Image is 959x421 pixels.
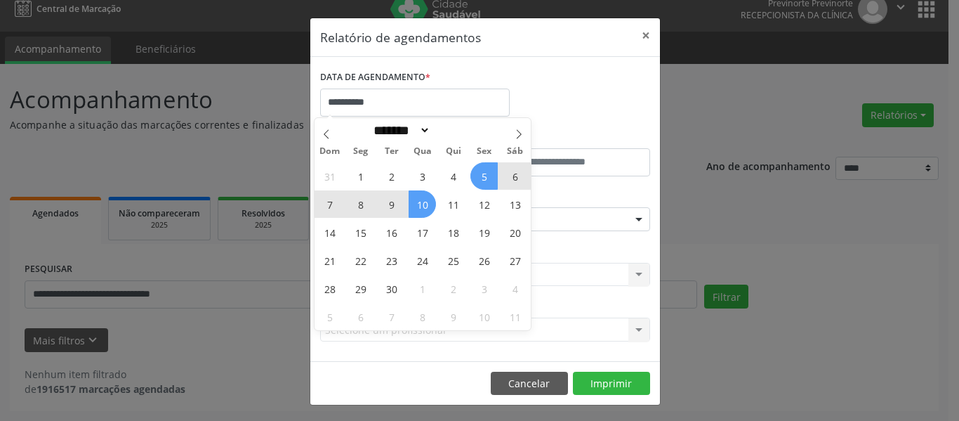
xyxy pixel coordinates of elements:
[409,190,436,218] span: Setembro 10, 2025
[632,18,660,53] button: Close
[316,162,343,190] span: Agosto 31, 2025
[409,219,436,246] span: Setembro 17, 2025
[378,219,405,246] span: Setembro 16, 2025
[501,219,529,246] span: Setembro 20, 2025
[316,275,343,302] span: Setembro 28, 2025
[316,247,343,274] span: Setembro 21, 2025
[439,303,467,330] span: Outubro 9, 2025
[489,127,650,148] label: ATÉ
[439,190,467,218] span: Setembro 11, 2025
[501,247,529,274] span: Setembro 27, 2025
[347,190,374,218] span: Setembro 8, 2025
[439,275,467,302] span: Outubro 2, 2025
[347,247,374,274] span: Setembro 22, 2025
[378,162,405,190] span: Setembro 2, 2025
[315,147,345,156] span: Dom
[407,147,438,156] span: Qua
[500,147,531,156] span: Sáb
[347,275,374,302] span: Setembro 29, 2025
[409,275,436,302] span: Outubro 1, 2025
[347,303,374,330] span: Outubro 6, 2025
[439,219,467,246] span: Setembro 18, 2025
[345,147,376,156] span: Seg
[320,28,481,46] h5: Relatório de agendamentos
[439,162,467,190] span: Setembro 4, 2025
[378,303,405,330] span: Outubro 7, 2025
[469,147,500,156] span: Sex
[501,275,529,302] span: Outubro 4, 2025
[470,275,498,302] span: Outubro 3, 2025
[438,147,469,156] span: Qui
[470,190,498,218] span: Setembro 12, 2025
[491,372,568,396] button: Cancelar
[316,303,343,330] span: Outubro 5, 2025
[376,147,407,156] span: Ter
[369,123,430,138] select: Month
[470,219,498,246] span: Setembro 19, 2025
[316,219,343,246] span: Setembro 14, 2025
[501,162,529,190] span: Setembro 6, 2025
[378,247,405,274] span: Setembro 23, 2025
[430,123,477,138] input: Year
[320,67,430,89] label: DATA DE AGENDAMENTO
[470,162,498,190] span: Setembro 5, 2025
[470,303,498,330] span: Outubro 10, 2025
[378,190,405,218] span: Setembro 9, 2025
[501,303,529,330] span: Outubro 11, 2025
[439,247,467,274] span: Setembro 25, 2025
[573,372,650,396] button: Imprimir
[409,303,436,330] span: Outubro 8, 2025
[347,219,374,246] span: Setembro 15, 2025
[409,162,436,190] span: Setembro 3, 2025
[501,190,529,218] span: Setembro 13, 2025
[316,190,343,218] span: Setembro 7, 2025
[470,247,498,274] span: Setembro 26, 2025
[409,247,436,274] span: Setembro 24, 2025
[378,275,405,302] span: Setembro 30, 2025
[347,162,374,190] span: Setembro 1, 2025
